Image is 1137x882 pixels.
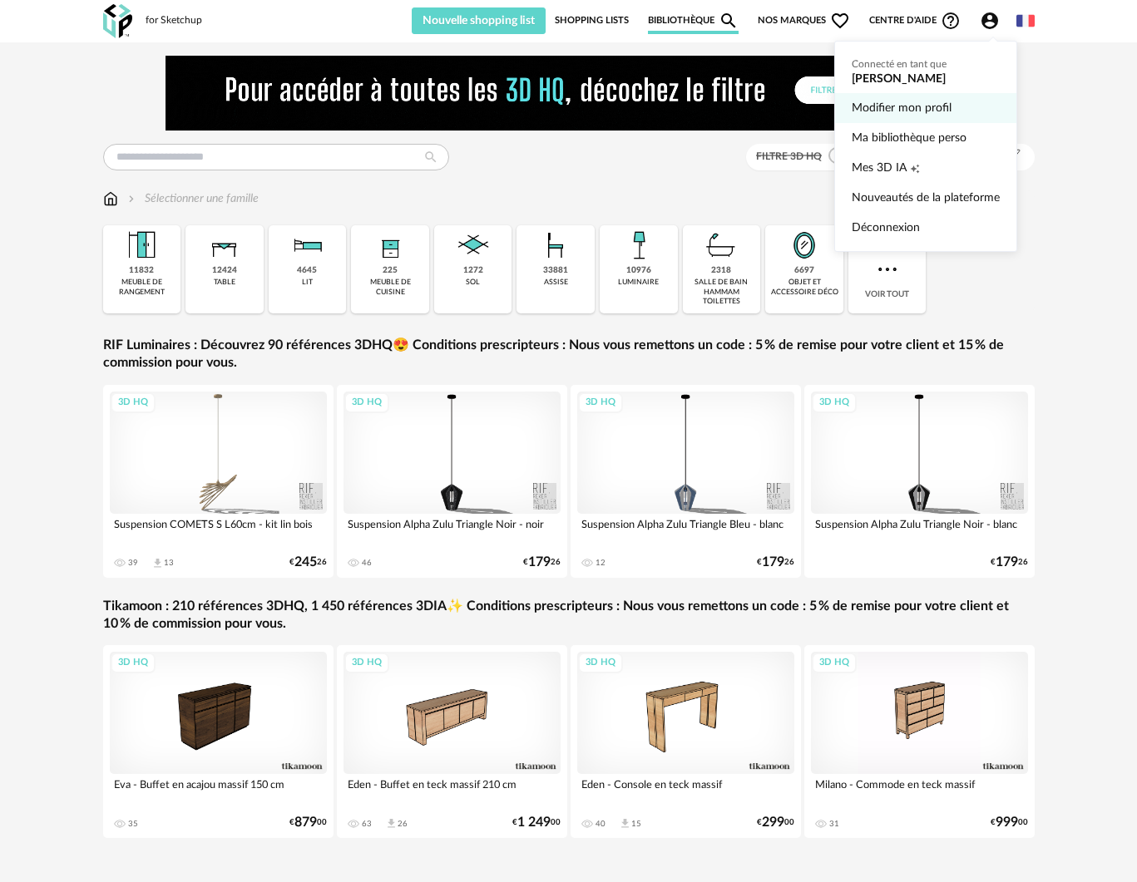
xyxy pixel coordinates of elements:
span: Download icon [619,817,631,830]
div: 26 [398,819,408,829]
img: OXP [103,4,132,38]
div: 40 [596,819,606,829]
img: Salle%20de%20bain.png [701,225,741,265]
div: 3D HQ [111,392,156,413]
span: Account Circle icon [980,11,1007,31]
div: Eva - Buffet en acajou massif 150 cm [110,774,327,807]
div: Voir tout [848,225,927,313]
div: € 26 [991,557,1028,568]
span: Nos marques [758,7,851,34]
div: Suspension Alpha Zulu Triangle Noir - noir [344,514,561,547]
div: 2318 [711,265,731,276]
span: Help Circle Outline icon [941,11,961,31]
span: 1 249 [517,817,551,828]
div: for Sketchup [146,14,202,27]
span: Magnify icon [719,11,739,31]
img: Table.png [205,225,245,265]
div: € 26 [289,557,327,568]
img: svg+xml;base64,PHN2ZyB3aWR0aD0iMTYiIGhlaWdodD0iMTYiIHZpZXdCb3g9IjAgMCAxNiAxNiIgZmlsbD0ibm9uZSIgeG... [125,190,138,207]
a: RIF Luminaires : Découvrez 90 références 3DHQ😍 Conditions prescripteurs : Nous vous remettons un ... [103,337,1035,372]
span: Download icon [151,557,164,569]
div: 6697 [794,265,814,276]
div: 3D HQ [578,653,623,673]
div: objet et accessoire déco [770,278,838,297]
a: Modifier mon profil [852,93,1000,123]
a: Shopping Lists [555,7,629,34]
a: Déconnexion [852,213,1000,243]
span: 179 [996,557,1018,568]
div: 3D HQ [812,653,857,673]
div: 3D HQ [812,392,857,413]
div: 3D HQ [344,392,389,413]
div: 35 [128,819,138,829]
div: 3D HQ [344,653,389,673]
div: 11832 [129,265,154,276]
span: 245 [294,557,317,568]
div: Suspension Alpha Zulu Triangle Noir - blanc [811,514,1028,547]
div: 10976 [626,265,651,276]
div: 39 [128,558,138,568]
div: 3D HQ [578,392,623,413]
img: Sol.png [453,225,493,265]
div: 1272 [463,265,483,276]
div: € 00 [991,817,1028,828]
span: 879 [294,817,317,828]
div: meuble de rangement [108,278,176,297]
span: 179 [528,557,551,568]
div: sol [466,278,480,287]
div: 12424 [212,265,237,276]
div: € 00 [289,817,327,828]
div: € 26 [523,557,561,568]
span: Creation icon [910,153,920,183]
img: more.7b13dc1.svg [874,256,901,283]
a: 3D HQ Eden - Buffet en teck massif 210 cm 63 Download icon 26 €1 24900 [337,645,567,838]
span: Nouvelle shopping list [423,15,535,27]
a: Ma bibliothèque perso [852,123,1000,153]
a: 3D HQ Suspension Alpha Zulu Triangle Noir - blanc €17926 [804,385,1035,578]
a: 3D HQ Eva - Buffet en acajou massif 150 cm 35 €87900 [103,645,334,838]
div: € 26 [757,557,794,568]
a: BibliothèqueMagnify icon [648,7,739,34]
div: 31 [829,819,839,829]
div: 225 [383,265,398,276]
a: Mes 3D IACreation icon [852,153,1000,183]
div: 4645 [297,265,317,276]
div: € 00 [757,817,794,828]
div: assise [544,278,568,287]
a: 3D HQ Eden - Console en teck massif 40 Download icon 15 €29900 [571,645,801,838]
div: Suspension Alpha Zulu Triangle Bleu - blanc [577,514,794,547]
div: € 00 [512,817,561,828]
div: Eden - Buffet en teck massif 210 cm [344,774,561,807]
img: fr [1016,12,1035,30]
div: Milano - Commode en teck massif [811,774,1028,807]
a: 3D HQ Milano - Commode en teck massif 31 €99900 [804,645,1035,838]
span: Account Circle icon [980,11,1000,31]
div: Sélectionner une famille [125,190,259,207]
a: 3D HQ Suspension Alpha Zulu Triangle Bleu - blanc 12 €17926 [571,385,801,578]
a: 3D HQ Suspension Alpha Zulu Triangle Noir - noir 46 €17926 [337,385,567,578]
a: Nouveautés de la plateforme [852,183,1000,213]
div: salle de bain hammam toilettes [688,278,756,306]
a: Tikamoon : 210 références 3DHQ, 1 450 références 3DIA✨ Conditions prescripteurs : Nous vous remet... [103,598,1035,633]
div: 12 [596,558,606,568]
img: Literie.png [287,225,327,265]
span: 999 [996,817,1018,828]
div: 15 [631,819,641,829]
div: Suspension COMETS S L60cm - kit lin bois [110,514,327,547]
img: Assise.png [536,225,576,265]
div: Eden - Console en teck massif [577,774,794,807]
img: svg+xml;base64,PHN2ZyB3aWR0aD0iMTYiIGhlaWdodD0iMTciIHZpZXdCb3g9IjAgMCAxNiAxNyIgZmlsbD0ibm9uZSIgeG... [103,190,118,207]
button: Nouvelle shopping list [412,7,546,34]
div: meuble de cuisine [356,278,424,297]
span: Centre d'aideHelp Circle Outline icon [869,11,962,31]
span: 299 [762,817,784,828]
span: 179 [762,557,784,568]
span: Mes 3D IA [852,153,907,183]
span: Filtre 3D HQ [756,151,822,161]
span: Heart Outline icon [830,11,850,31]
div: luminaire [618,278,659,287]
div: lit [302,278,313,287]
div: 46 [362,558,372,568]
div: 63 [362,819,372,829]
span: Download icon [385,817,398,830]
